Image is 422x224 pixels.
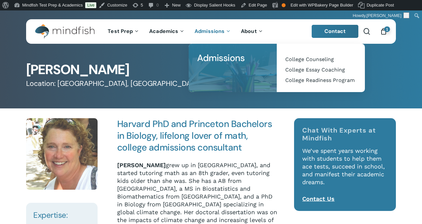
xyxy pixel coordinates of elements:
div: OK [282,3,286,7]
span: Expertise: [33,210,68,220]
span: About [241,28,257,35]
span: Admissions [197,52,244,64]
h4: Chat With Experts at Mindfish [302,126,388,142]
strong: [PERSON_NAME] [117,162,166,168]
span: Location: [GEOGRAPHIC_DATA], [GEOGRAPHIC_DATA], Online [26,79,224,88]
iframe: Chatbot [379,181,413,215]
a: Live [85,2,96,8]
p: We’ve spent years working with students to help them ace tests, succeed in school, and manifest t... [302,147,388,195]
a: Admissions [190,29,236,34]
a: Contact Us [302,195,335,202]
a: Test Prep [103,29,144,34]
span: Admissions [195,28,225,35]
a: About [236,29,268,34]
span: Test Prep [108,28,133,35]
span: Contact [324,28,346,35]
img: susan [26,118,98,190]
a: Contact [312,25,359,38]
header: Main Menu [26,19,396,44]
a: Cart [380,28,387,35]
a: Academics [144,29,190,34]
span: Academics [149,28,178,35]
span: 1 [384,26,390,32]
h4: Harvard PhD and Princeton Bachelors in Biology, lifelong lover of math, college admissions consul... [117,118,279,153]
a: Admissions [195,50,270,66]
span: [PERSON_NAME] [367,13,401,18]
h1: [PERSON_NAME] [26,63,396,77]
nav: Main Menu [103,19,268,44]
a: Howdy, [351,10,412,21]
